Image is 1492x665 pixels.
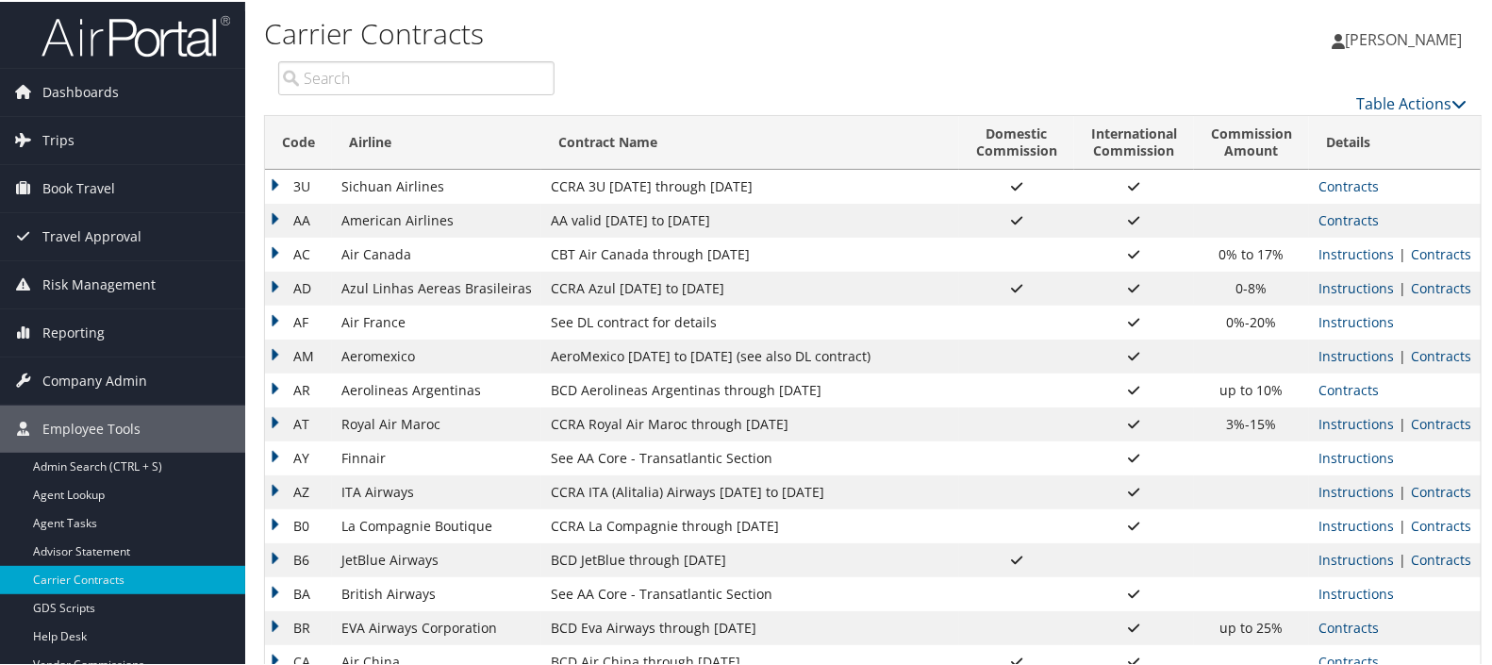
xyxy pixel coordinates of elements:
[42,356,147,403] span: Company Admin
[332,304,541,338] td: Air France
[265,202,332,236] td: AA
[265,338,332,372] td: AM
[1318,243,1394,261] a: View Ticketing Instructions
[265,541,332,575] td: B6
[1394,549,1411,567] span: |
[1411,277,1471,295] a: View Contracts
[1318,345,1394,363] a: View Ticketing Instructions
[1411,481,1471,499] a: View Contracts
[1394,243,1411,261] span: |
[1318,549,1394,567] a: View Ticketing Instructions
[265,168,332,202] td: 3U
[332,406,541,440] td: Royal Air Maroc
[41,12,230,57] img: airportal-logo.png
[42,404,141,451] span: Employee Tools
[1318,481,1394,499] a: View Ticketing Instructions
[541,270,959,304] td: CCRA Azul [DATE] to [DATE]
[332,575,541,609] td: British Airways
[541,168,959,202] td: CCRA 3U [DATE] through [DATE]
[1394,345,1411,363] span: |
[1318,209,1379,227] a: View Contracts
[42,163,115,210] span: Book Travel
[1411,243,1471,261] a: View Contracts
[1411,345,1471,363] a: View Contracts
[332,507,541,541] td: La Compagnie Boutique
[1194,114,1309,168] th: CommissionAmount: activate to sort column ascending
[1318,379,1379,397] a: View Contracts
[541,440,959,474] td: See AA Core - Transatlantic Section
[1318,447,1394,465] a: View Ticketing Instructions
[332,474,541,507] td: ITA Airways
[1318,311,1394,329] a: View Ticketing Instructions
[1318,515,1394,533] a: View Ticketing Instructions
[1394,413,1411,431] span: |
[541,304,959,338] td: See DL contract for details
[42,115,75,162] span: Trips
[332,114,541,168] th: Airline: activate to sort column ascending
[1318,583,1394,601] a: View Ticketing Instructions
[332,338,541,372] td: Aeromexico
[42,308,105,355] span: Reporting
[332,372,541,406] td: Aerolineas Argentinas
[1074,114,1194,168] th: InternationalCommission: activate to sort column ascending
[265,236,332,270] td: AC
[1318,175,1379,193] a: View Contracts
[264,12,1075,52] h1: Carrier Contracts
[1411,549,1471,567] a: View Contracts
[278,59,555,93] input: Search
[1318,277,1394,295] a: View Ticketing Instructions
[541,474,959,507] td: CCRA ITA (Alitalia) Airways [DATE] to [DATE]
[1394,481,1411,499] span: |
[265,575,332,609] td: BA
[1194,406,1309,440] td: 3%-15%
[541,236,959,270] td: CBT Air Canada through [DATE]
[1309,114,1481,168] th: Details: activate to sort column ascending
[42,67,119,114] span: Dashboards
[332,270,541,304] td: Azul Linhas Aereas Brasileiras
[1194,372,1309,406] td: up to 10%
[332,541,541,575] td: JetBlue Airways
[541,202,959,236] td: AA valid [DATE] to [DATE]
[541,372,959,406] td: BCD Aerolineas Argentinas through [DATE]
[541,507,959,541] td: CCRA La Compagnie through [DATE]
[541,338,959,372] td: AeroMexico [DATE] to [DATE] (see also DL contract)
[265,440,332,474] td: AY
[959,114,1074,168] th: DomesticCommission: activate to sort column ascending
[541,406,959,440] td: CCRA Royal Air Maroc through [DATE]
[1345,27,1462,48] span: [PERSON_NAME]
[265,609,332,643] td: BR
[541,609,959,643] td: BCD Eva Airways through [DATE]
[332,168,541,202] td: Sichuan Airlines
[265,406,332,440] td: AT
[1194,304,1309,338] td: 0%-20%
[265,114,332,168] th: Code: activate to sort column descending
[1411,413,1471,431] a: View Contracts
[1318,413,1394,431] a: View Ticketing Instructions
[541,541,959,575] td: BCD JetBlue through [DATE]
[265,270,332,304] td: AD
[1411,515,1471,533] a: View Contracts
[332,609,541,643] td: EVA Airways Corporation
[1194,270,1309,304] td: 0-8%
[541,114,959,168] th: Contract Name: activate to sort column ascending
[1394,277,1411,295] span: |
[42,211,141,258] span: Travel Approval
[1194,236,1309,270] td: 0% to 17%
[1332,9,1481,66] a: [PERSON_NAME]
[265,507,332,541] td: B0
[42,259,156,307] span: Risk Management
[1394,515,1411,533] span: |
[332,440,541,474] td: Finnair
[1318,617,1379,635] a: View Contracts
[332,236,541,270] td: Air Canada
[1356,91,1467,112] a: Table Actions
[332,202,541,236] td: American Airlines
[1194,609,1309,643] td: up to 25%
[265,372,332,406] td: AR
[541,575,959,609] td: See AA Core - Transatlantic Section
[265,304,332,338] td: AF
[265,474,332,507] td: AZ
